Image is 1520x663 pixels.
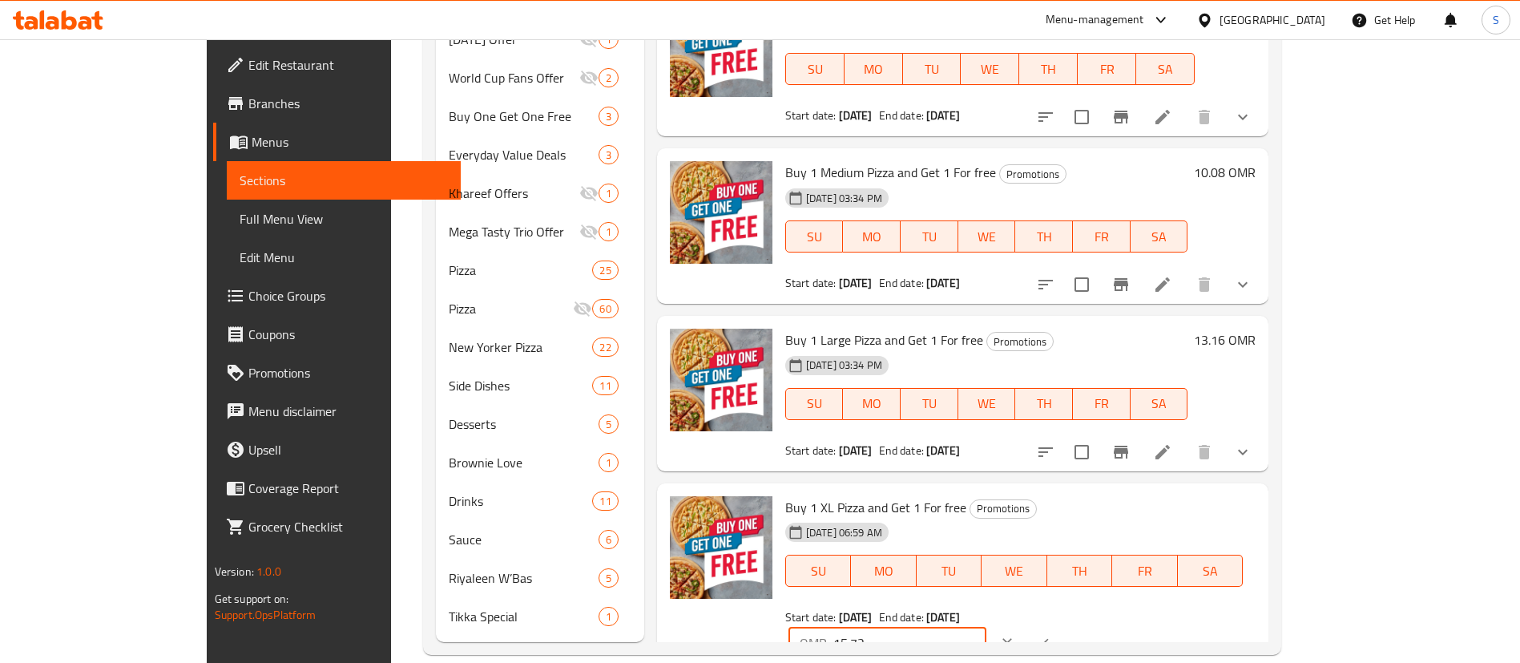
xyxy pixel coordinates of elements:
[1136,53,1195,85] button: SA
[785,388,844,420] button: SU
[449,261,593,280] span: Pizza
[879,105,924,126] span: End date:
[436,482,644,520] div: Drinks11
[986,332,1054,351] div: Promotions
[248,55,448,75] span: Edit Restaurant
[1000,165,1066,184] span: Promotions
[839,607,873,628] b: [DATE]
[785,555,851,587] button: SU
[213,354,461,392] a: Promotions
[599,145,619,164] div: items
[1194,329,1256,351] h6: 13.16 OMR
[1102,265,1140,304] button: Branch-specific-item
[1079,392,1124,415] span: FR
[1015,220,1073,253] button: TH
[785,220,844,253] button: SU
[449,338,593,357] span: New Yorker Pizza
[1184,560,1237,583] span: SA
[1131,220,1188,253] button: SA
[215,588,288,609] span: Get support on:
[213,507,461,546] a: Grocery Checklist
[670,161,772,264] img: Buy 1 Medium Pizza and Get 1 For free
[599,107,619,126] div: items
[1026,58,1071,81] span: TH
[599,109,618,124] span: 3
[785,328,983,352] span: Buy 1 Large Pizza and Get 1 For free
[449,184,579,203] span: Khareef Offers
[990,625,1025,661] button: clear
[1143,58,1188,81] span: SA
[1015,388,1073,420] button: TH
[1065,435,1099,469] span: Select to update
[851,555,917,587] button: MO
[593,301,617,317] span: 60
[1220,11,1325,29] div: [GEOGRAPHIC_DATA]
[579,222,599,241] svg: Inactive section
[449,607,599,626] span: Tikka Special
[1185,98,1224,136] button: delete
[436,289,644,328] div: Pizza60
[1025,625,1060,661] button: ok
[1185,433,1224,471] button: delete
[1194,161,1256,184] h6: 10.08 OMR
[785,160,996,184] span: Buy 1 Medium Pizza and Get 1 For free
[449,145,599,164] span: Everyday Value Deals
[449,222,579,241] span: Mega Tasty Trio Offer
[248,94,448,113] span: Branches
[449,568,599,588] span: Riyaleen W’Bas
[248,325,448,344] span: Coupons
[436,366,644,405] div: Side Dishes11
[449,414,599,434] div: Desserts
[907,225,952,249] span: TU
[879,440,924,461] span: End date:
[1224,433,1262,471] button: show more
[958,388,1016,420] button: WE
[592,338,618,357] div: items
[213,84,461,123] a: Branches
[599,68,619,87] div: items
[215,561,254,582] span: Version:
[252,132,448,152] span: Menus
[982,555,1047,587] button: WE
[843,388,901,420] button: MO
[227,200,461,238] a: Full Menu View
[1026,98,1065,136] button: sort-choices
[1073,220,1131,253] button: FR
[1224,265,1262,304] button: show more
[599,186,618,201] span: 1
[1022,392,1066,415] span: TH
[599,224,618,240] span: 1
[599,222,619,241] div: items
[449,491,593,511] div: Drinks
[599,532,618,548] span: 6
[785,105,837,126] span: Start date:
[1185,265,1224,304] button: delete
[1131,388,1188,420] button: SA
[1119,560,1171,583] span: FR
[248,402,448,421] span: Menu disclaimer
[1112,555,1178,587] button: FR
[999,164,1066,184] div: Promotions
[592,491,618,511] div: items
[1022,225,1066,249] span: TH
[901,388,958,420] button: TU
[593,340,617,355] span: 22
[987,333,1053,351] span: Promotions
[958,220,1016,253] button: WE
[240,209,448,228] span: Full Menu View
[923,560,976,583] span: TU
[988,560,1041,583] span: WE
[599,607,619,626] div: items
[1102,98,1140,136] button: Branch-specific-item
[436,443,644,482] div: Brownie Love1
[926,607,960,628] b: [DATE]
[849,225,894,249] span: MO
[901,220,958,253] button: TU
[240,171,448,190] span: Sections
